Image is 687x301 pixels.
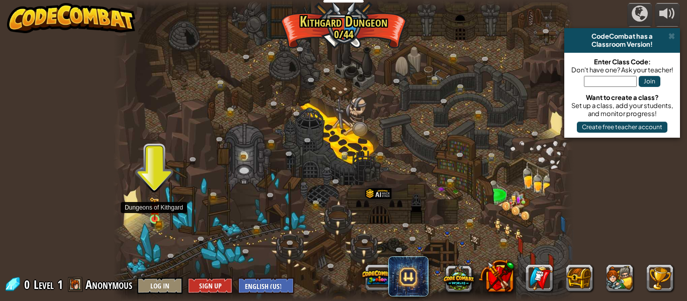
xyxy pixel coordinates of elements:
span: Anonymous [85,276,132,292]
button: Create free teacher account [577,122,667,133]
div: CodeCombat has a [568,32,676,40]
span: 1 [57,276,63,292]
div: Set up a class, add your students, and monitor progress! [569,102,675,118]
button: Adjust volume [655,3,680,27]
img: CodeCombat - Learn how to code by playing a game [7,3,136,33]
button: Log In [137,277,183,294]
button: Sign Up [188,277,233,294]
button: Campaigns [627,3,652,27]
button: Join [639,76,660,87]
img: portrait.png [151,206,157,212]
span: 0 [24,276,33,292]
div: Don't have one? Ask your teacher! [569,66,675,74]
img: portrait.png [317,198,322,202]
div: Enter Class Code: [569,58,675,66]
img: level-banner-unlock.png [149,197,160,220]
img: portrait.png [232,105,237,109]
div: Want to create a class? [569,93,675,102]
div: Classroom Version! [568,40,676,48]
img: portrait.png [451,176,456,180]
span: Level [34,276,54,293]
